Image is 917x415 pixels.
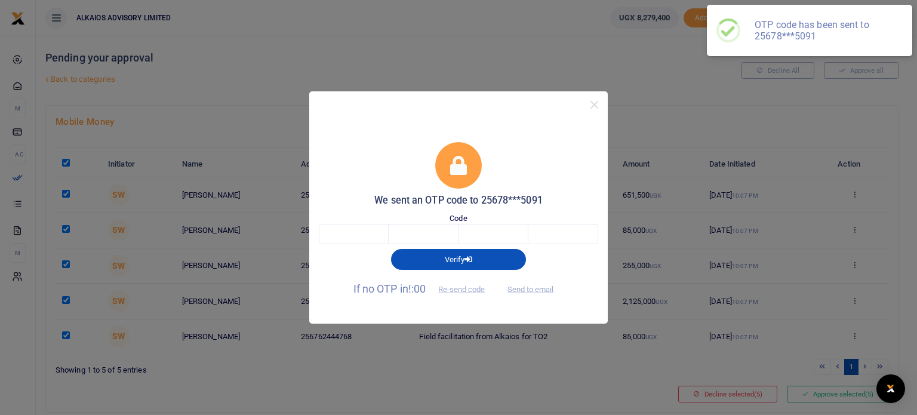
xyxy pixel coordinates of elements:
[876,374,905,403] div: Open Intercom Messenger
[450,213,467,225] label: Code
[408,282,426,295] span: !:00
[319,195,598,207] h5: We sent an OTP code to 25678***5091
[391,249,526,269] button: Verify
[586,96,603,113] button: Close
[353,282,496,295] span: If no OTP in
[755,19,893,42] div: OTP code has been sent to 25678***5091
